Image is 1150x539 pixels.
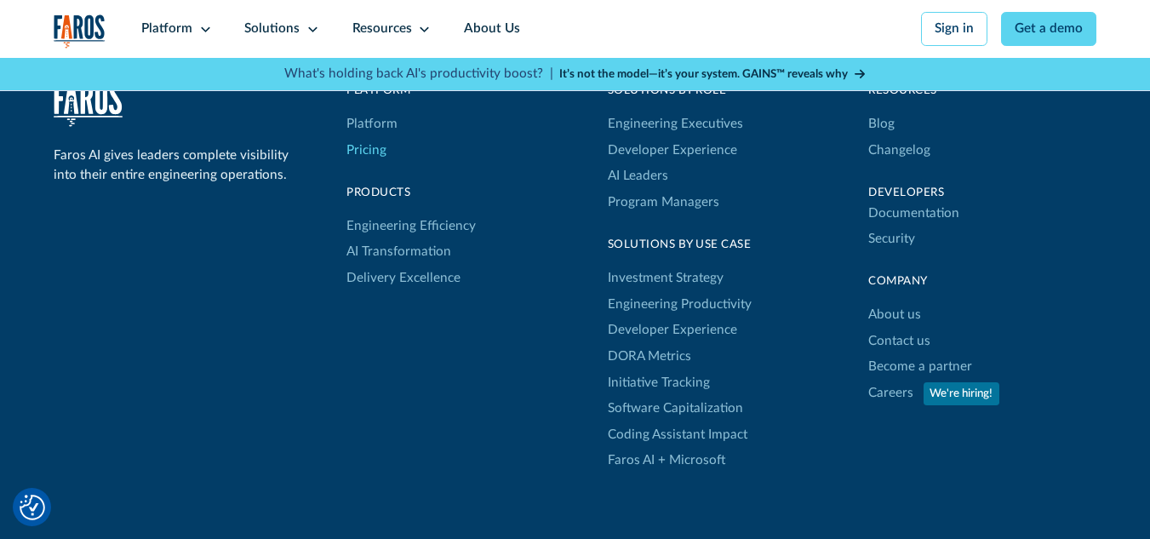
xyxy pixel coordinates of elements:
[346,184,476,201] div: products
[608,370,710,397] a: Initiative Tracking
[346,138,386,164] a: Pricing
[608,112,743,138] a: Engineering Executives
[346,266,461,292] a: Delivery Excellence
[868,355,972,381] a: Become a partner
[141,20,192,39] div: Platform
[868,112,895,138] a: Blog
[559,66,866,83] a: It’s not the model—it’s your system. GAINS™ reveals why
[284,65,553,84] p: What's holding back AI's productivity boost? |
[921,12,988,46] a: Sign in
[54,82,123,127] img: Faros Logo White
[868,184,1096,201] div: Developers
[608,236,752,253] div: Solutions By Use Case
[930,385,993,402] div: We're hiring!
[868,302,921,329] a: About us
[54,82,123,127] a: home
[244,20,300,39] div: Solutions
[608,292,752,318] a: Engineering Productivity
[54,146,290,186] div: Faros AI gives leaders complete visibility into their entire engineering operations.
[868,329,930,355] a: Contact us
[346,214,476,240] a: Engineering Efficiency
[608,344,691,370] a: DORA Metrics
[352,20,412,39] div: Resources
[868,138,930,164] a: Changelog
[608,318,737,345] a: Developer Experience
[1001,12,1097,46] a: Get a demo
[608,164,668,191] a: AI Leaders
[868,226,915,253] a: Security
[608,422,747,449] a: Coding Assistant Impact
[54,14,106,49] a: home
[559,68,848,80] strong: It’s not the model—it’s your system. GAINS™ reveals why
[346,240,451,267] a: AI Transformation
[346,112,398,138] a: Platform
[608,266,724,292] a: Investment Strategy
[20,495,45,520] img: Revisit consent button
[868,272,1096,290] div: Company
[608,396,743,422] a: Software Capitalization
[54,14,106,49] img: Logo of the analytics and reporting company Faros.
[608,190,743,216] a: Program Managers
[608,138,737,164] a: Developer Experience
[868,381,913,407] a: Careers
[20,495,45,520] button: Cookie Settings
[608,449,725,475] a: Faros AI + Microsoft
[868,201,959,227] a: Documentation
